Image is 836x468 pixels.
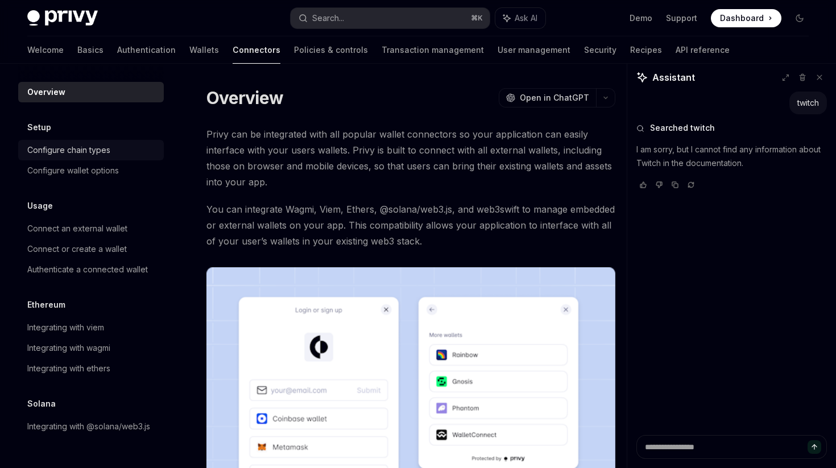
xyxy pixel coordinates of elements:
[206,201,615,249] span: You can integrate Wagmi, Viem, Ethers, @solana/web3.js, and web3swift to manage embedded or exter...
[27,420,150,433] div: Integrating with @solana/web3.js
[312,11,344,25] div: Search...
[206,126,615,190] span: Privy can be integrated with all popular wallet connectors so your application can easily interfa...
[515,13,537,24] span: Ask AI
[791,9,809,27] button: Toggle dark mode
[27,10,98,26] img: dark logo
[117,36,176,64] a: Authentication
[498,36,570,64] a: User management
[720,13,764,24] span: Dashboard
[18,239,164,259] a: Connect or create a wallet
[676,36,730,64] a: API reference
[18,358,164,379] a: Integrating with ethers
[27,341,110,355] div: Integrating with wagmi
[520,92,589,103] span: Open in ChatGPT
[18,338,164,358] a: Integrating with wagmi
[499,88,596,107] button: Open in ChatGPT
[797,97,819,109] div: twitch
[18,140,164,160] a: Configure chain types
[27,143,110,157] div: Configure chain types
[18,416,164,437] a: Integrating with @solana/web3.js
[233,36,280,64] a: Connectors
[206,88,283,108] h1: Overview
[471,14,483,23] span: ⌘ K
[630,36,662,64] a: Recipes
[18,160,164,181] a: Configure wallet options
[27,164,119,177] div: Configure wallet options
[495,8,545,28] button: Ask AI
[27,222,127,235] div: Connect an external wallet
[652,71,695,84] span: Assistant
[18,218,164,239] a: Connect an external wallet
[27,36,64,64] a: Welcome
[650,122,715,134] span: Searched twitch
[27,242,127,256] div: Connect or create a wallet
[666,13,697,24] a: Support
[189,36,219,64] a: Wallets
[18,82,164,102] a: Overview
[18,259,164,280] a: Authenticate a connected wallet
[27,298,65,312] h5: Ethereum
[27,263,148,276] div: Authenticate a connected wallet
[27,321,104,334] div: Integrating with viem
[27,397,56,411] h5: Solana
[18,317,164,338] a: Integrating with viem
[711,9,781,27] a: Dashboard
[630,13,652,24] a: Demo
[382,36,484,64] a: Transaction management
[808,440,821,454] button: Send message
[636,122,827,134] button: Searched twitch
[77,36,104,64] a: Basics
[291,8,489,28] button: Search...⌘K
[294,36,368,64] a: Policies & controls
[27,362,110,375] div: Integrating with ethers
[27,199,53,213] h5: Usage
[584,36,616,64] a: Security
[636,143,827,170] p: I am sorry, but I cannot find any information about Twitch in the documentation.
[27,121,51,134] h5: Setup
[27,85,65,99] div: Overview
